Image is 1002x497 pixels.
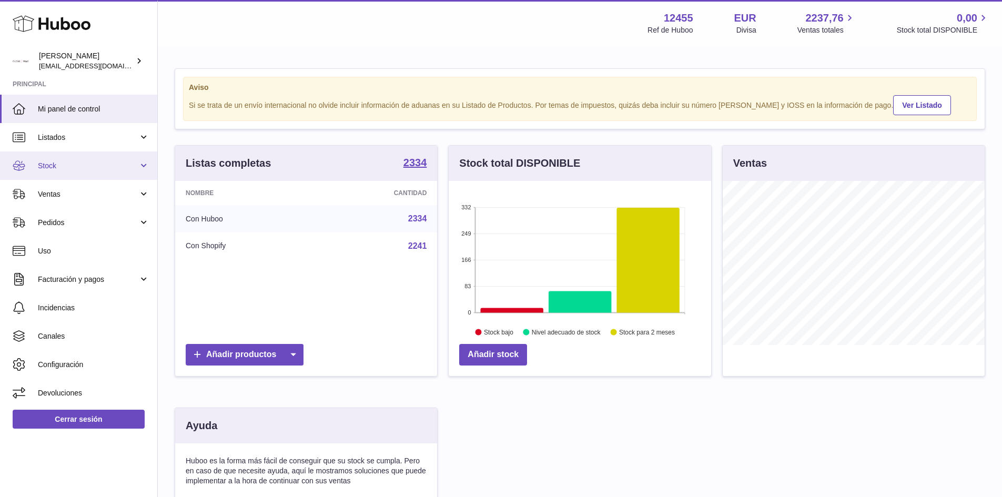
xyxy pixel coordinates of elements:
[38,218,138,228] span: Pedidos
[38,189,138,199] span: Ventas
[39,51,134,71] div: [PERSON_NAME]
[733,156,767,170] h3: Ventas
[484,329,513,336] text: Stock bajo
[897,25,989,35] span: Stock total DISPONIBLE
[897,11,989,35] a: 0,00 Stock total DISPONIBLE
[461,230,471,237] text: 249
[459,156,580,170] h3: Stock total DISPONIBLE
[403,157,427,168] strong: 2334
[797,11,856,35] a: 2237,76 Ventas totales
[408,214,427,223] a: 2334
[619,329,675,336] text: Stock para 2 meses
[175,232,315,260] td: Con Shopify
[736,25,756,35] div: Divisa
[189,83,971,93] strong: Aviso
[408,241,427,250] a: 2241
[186,419,217,433] h3: Ayuda
[38,161,138,171] span: Stock
[957,11,977,25] span: 0,00
[13,410,145,429] a: Cerrar sesión
[465,283,471,289] text: 83
[532,329,601,336] text: Nivel adecuado de stock
[647,25,693,35] div: Ref de Huboo
[664,11,693,25] strong: 12455
[461,204,471,210] text: 332
[175,181,315,205] th: Nombre
[805,11,843,25] span: 2237,76
[13,53,28,69] img: pedidos@glowrias.com
[38,360,149,370] span: Configuración
[315,181,438,205] th: Cantidad
[186,344,303,366] a: Añadir productos
[38,104,149,114] span: Mi panel de control
[38,133,138,143] span: Listados
[38,275,138,285] span: Facturación y pagos
[893,95,950,115] a: Ver Listado
[797,25,856,35] span: Ventas totales
[39,62,155,70] span: [EMAIL_ADDRESS][DOMAIN_NAME]
[38,246,149,256] span: Uso
[189,94,971,115] div: Si se trata de un envío internacional no olvide incluir información de aduanas en su Listado de P...
[461,257,471,263] text: 166
[38,303,149,313] span: Incidencias
[38,331,149,341] span: Canales
[459,344,527,366] a: Añadir stock
[186,156,271,170] h3: Listas completas
[403,157,427,170] a: 2334
[38,388,149,398] span: Devoluciones
[468,309,471,316] text: 0
[175,205,315,232] td: Con Huboo
[186,456,427,486] p: Huboo es la forma más fácil de conseguir que su stock se cumpla. Pero en caso de que necesite ayu...
[734,11,756,25] strong: EUR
